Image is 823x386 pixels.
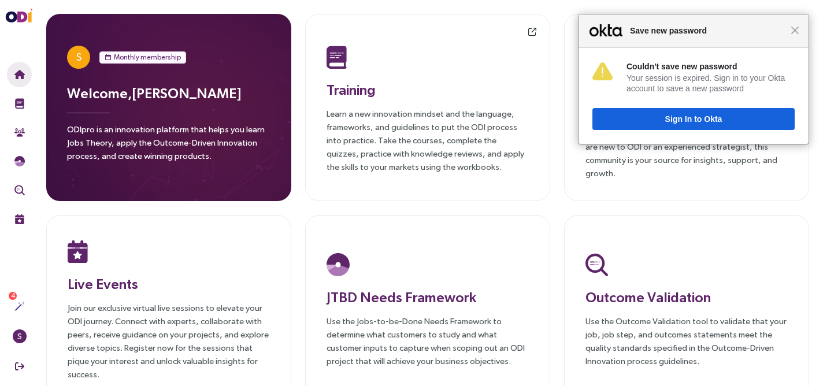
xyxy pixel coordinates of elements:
h3: Welcome, [PERSON_NAME] [67,83,270,103]
button: Home [7,62,32,87]
span: S [76,46,81,69]
h3: Outcome Validation [585,287,788,307]
sup: 4 [9,292,17,300]
h3: Training [327,79,529,100]
span: S [17,329,22,343]
span: Monthly membership [114,51,181,63]
img: 4LvBYCYYpWoWyuJ1JVHNRiIkgWa908llMfD4u4MVn9thWb4LAqcA2E7dTuhfAz7zqpCizxhzM8B7m4K22xBmQer5oNwiAX9iG... [592,62,613,80]
button: Training [7,91,32,116]
span: Save new password [624,24,791,38]
span: 4 [11,292,15,300]
img: Training [327,46,347,69]
img: Live Events [14,214,25,224]
img: Live Events [68,240,88,263]
div: Your session is expired. Sign in to your Okta account to save a new password [626,73,795,94]
button: Actions [7,294,32,319]
p: Join our exclusive virtual live sessions to elevate your ODI journey. Connect with experts, colla... [68,301,270,381]
button: Outcome Validation [7,177,32,203]
img: JTBD Needs Platform [327,253,350,276]
img: Outcome Validation [585,253,608,276]
img: Training [14,98,25,109]
button: Sign Out [7,354,32,379]
p: Use the Jobs-to-be-Done Needs Framework to determine what customers to study and what customer in... [327,314,529,368]
button: Sign In to Okta [592,108,795,130]
p: ODIpro is an innovation platform that helps you learn Jobs Theory, apply the Outcome-Driven Innov... [67,123,270,169]
h3: Live Events [68,273,270,294]
button: Community [7,120,32,145]
div: Couldn't save new password [626,61,795,72]
button: Live Events [7,206,32,232]
button: Needs Framework [7,149,32,174]
img: JTBD Needs Framework [14,156,25,166]
button: S [7,324,32,349]
img: Community [14,127,25,138]
img: Outcome Validation [14,185,25,195]
h3: JTBD Needs Framework [327,287,529,307]
img: Actions [14,301,25,311]
p: Use the Outcome Validation tool to validate that your job, job step, and outcomes statements meet... [585,314,788,368]
span: Close [791,26,799,35]
p: Learn a new innovation mindset and the language, frameworks, and guidelines to put the ODI proces... [327,107,529,173]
